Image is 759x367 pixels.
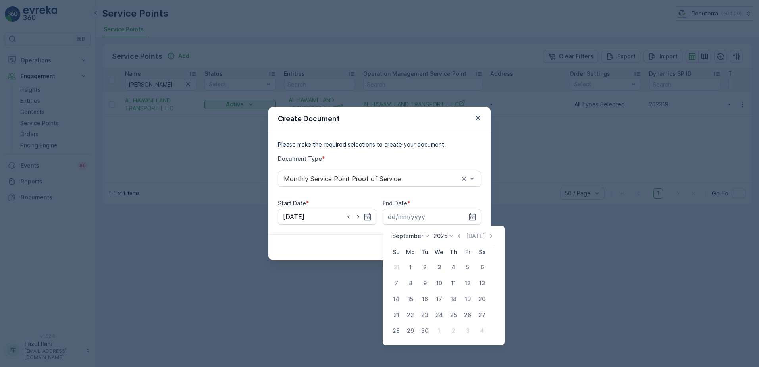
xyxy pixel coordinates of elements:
[390,325,403,337] div: 28
[389,245,403,259] th: Sunday
[433,261,445,274] div: 3
[475,245,489,259] th: Saturday
[418,277,431,290] div: 9
[392,232,423,240] p: September
[278,155,322,162] label: Document Type
[476,277,488,290] div: 13
[278,200,306,207] label: Start Date
[278,209,376,225] input: dd/mm/yyyy
[433,325,445,337] div: 1
[447,277,460,290] div: 11
[418,245,432,259] th: Tuesday
[461,325,474,337] div: 3
[461,277,474,290] div: 12
[404,309,417,321] div: 22
[403,245,418,259] th: Monday
[418,261,431,274] div: 2
[447,261,460,274] div: 4
[447,309,460,321] div: 25
[404,277,417,290] div: 8
[433,232,447,240] p: 2025
[461,293,474,305] div: 19
[476,261,488,274] div: 6
[447,293,460,305] div: 18
[446,245,460,259] th: Thursday
[461,309,474,321] div: 26
[390,309,403,321] div: 21
[404,293,417,305] div: 15
[466,232,485,240] p: [DATE]
[418,293,431,305] div: 16
[476,325,488,337] div: 4
[390,261,403,274] div: 31
[278,113,340,124] p: Create Document
[460,245,475,259] th: Friday
[433,309,445,321] div: 24
[476,293,488,305] div: 20
[404,325,417,337] div: 29
[418,309,431,321] div: 23
[383,209,481,225] input: dd/mm/yyyy
[383,200,407,207] label: End Date
[418,325,431,337] div: 30
[461,261,474,274] div: 5
[433,293,445,305] div: 17
[476,309,488,321] div: 27
[433,277,445,290] div: 10
[432,245,446,259] th: Wednesday
[447,325,460,337] div: 2
[278,141,481,149] p: Please make the required selections to create your document.
[390,293,403,305] div: 14
[390,277,403,290] div: 7
[404,261,417,274] div: 1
